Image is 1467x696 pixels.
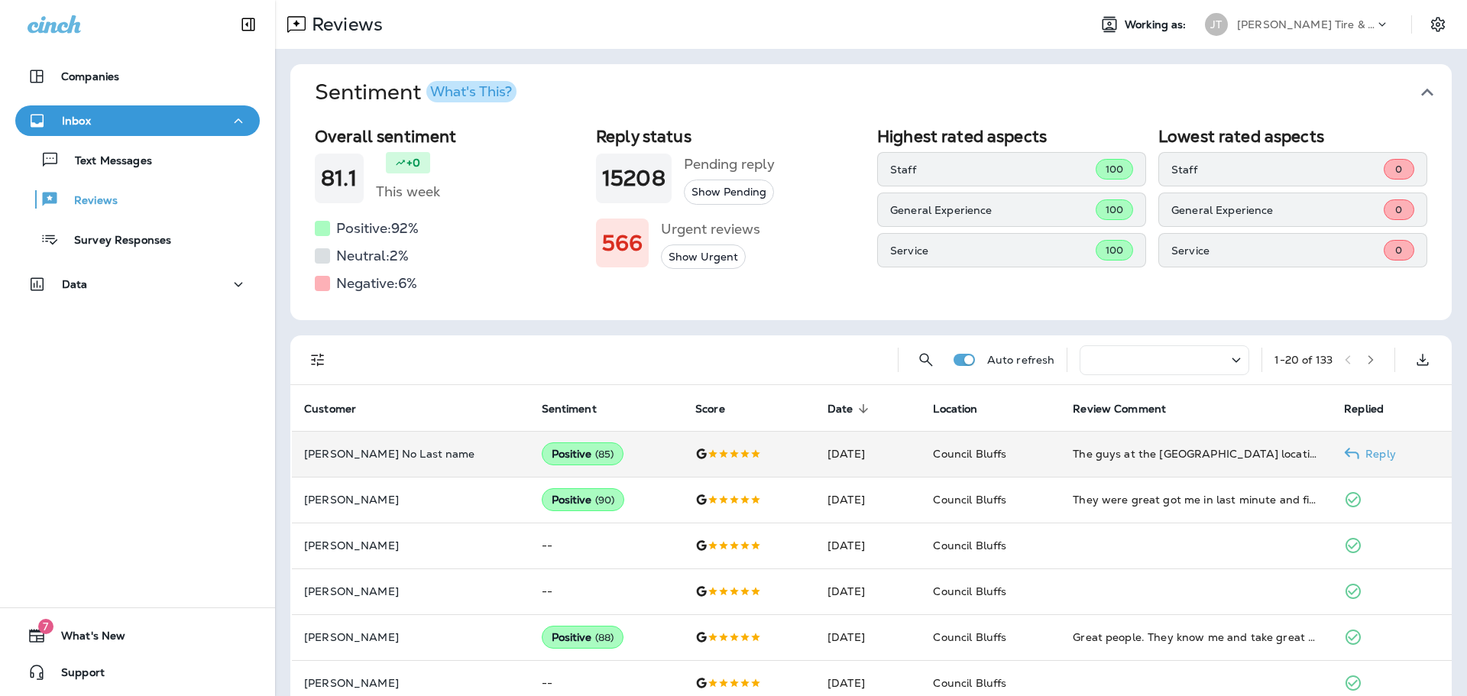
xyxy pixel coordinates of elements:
p: Data [62,278,88,290]
span: ( 90 ) [595,494,615,507]
span: Location [933,403,977,416]
span: Working as: [1125,18,1190,31]
span: Date [827,403,853,416]
button: Filters [303,345,333,375]
button: Collapse Sidebar [227,9,270,40]
div: JT [1205,13,1228,36]
span: Council Bluffs [933,493,1006,507]
button: 7What's New [15,620,260,651]
p: [PERSON_NAME] [304,494,517,506]
h5: Pending reply [684,152,775,176]
h2: Highest rated aspects [877,127,1146,146]
button: Show Urgent [661,244,746,270]
p: [PERSON_NAME] [304,585,517,597]
span: Support [46,666,105,685]
p: [PERSON_NAME] Tire & Auto [1237,18,1375,31]
p: Reply [1359,448,1396,460]
button: What's This? [426,81,517,102]
h5: Positive: 92 % [336,216,419,241]
span: Location [933,402,997,416]
p: Staff [890,163,1096,176]
p: Staff [1171,163,1384,176]
h1: 566 [602,231,643,256]
span: ( 88 ) [595,631,614,644]
div: Great people. They know me and take great care of my cars. Very personable and welcoming place. T... [1073,630,1320,645]
p: Service [890,244,1096,257]
p: General Experience [890,204,1096,216]
h1: 81.1 [321,166,358,191]
button: Data [15,269,260,299]
button: Export as CSV [1407,345,1438,375]
span: 7 [38,619,53,634]
span: Sentiment [542,403,597,416]
p: [PERSON_NAME] [304,677,517,689]
div: What's This? [430,85,512,99]
p: Text Messages [60,154,152,169]
div: Positive [542,626,624,649]
h2: Overall sentiment [315,127,584,146]
span: 100 [1106,163,1123,176]
h2: Lowest rated aspects [1158,127,1427,146]
p: Auto refresh [987,354,1055,366]
h5: Urgent reviews [661,217,760,241]
button: Survey Responses [15,223,260,255]
button: Settings [1424,11,1452,38]
span: Council Bluffs [933,447,1006,461]
p: Reviews [306,13,383,36]
p: Companies [61,70,119,83]
span: Council Bluffs [933,539,1006,552]
td: [DATE] [815,568,921,614]
h1: Sentiment [315,79,517,105]
span: ( 85 ) [595,448,614,461]
span: Replied [1344,402,1404,416]
td: [DATE] [815,614,921,660]
span: Date [827,402,873,416]
div: Positive [542,488,625,511]
span: 0 [1395,163,1402,176]
button: Inbox [15,105,260,136]
p: [PERSON_NAME] [304,631,517,643]
p: Survey Responses [59,234,171,248]
span: 0 [1395,203,1402,216]
p: Service [1171,244,1384,257]
button: Search Reviews [911,345,941,375]
td: [DATE] [815,477,921,523]
span: Score [695,402,745,416]
span: 0 [1395,244,1402,257]
span: Customer [304,403,356,416]
p: +0 [406,155,420,170]
h5: Neutral: 2 % [336,244,409,268]
button: SentimentWhat's This? [303,64,1464,121]
div: The guys at the Council Bluffs location are so friendly and helpful. And they always make sure th... [1073,446,1320,461]
td: -- [529,568,684,614]
span: Score [695,403,725,416]
button: Text Messages [15,144,260,176]
p: General Experience [1171,204,1384,216]
td: [DATE] [815,523,921,568]
span: Customer [304,402,376,416]
button: Show Pending [684,180,774,205]
td: -- [529,523,684,568]
td: [DATE] [815,431,921,477]
p: [PERSON_NAME] [304,539,517,552]
h2: Reply status [596,127,865,146]
div: They were great got me in last minute and fixed my tired that had a nail in and also check my oth... [1073,492,1320,507]
h1: 15208 [602,166,665,191]
span: Council Bluffs [933,584,1006,598]
span: 100 [1106,244,1123,257]
span: Review Comment [1073,402,1186,416]
span: Sentiment [542,402,617,416]
div: 1 - 20 of 133 [1274,354,1333,366]
div: Positive [542,442,624,465]
span: What's New [46,630,125,648]
span: Review Comment [1073,403,1166,416]
button: Support [15,657,260,688]
span: Replied [1344,403,1384,416]
span: Council Bluffs [933,630,1006,644]
h5: This week [376,180,440,204]
p: Inbox [62,115,91,127]
span: Council Bluffs [933,676,1006,690]
h5: Negative: 6 % [336,271,417,296]
button: Reviews [15,183,260,215]
span: 100 [1106,203,1123,216]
